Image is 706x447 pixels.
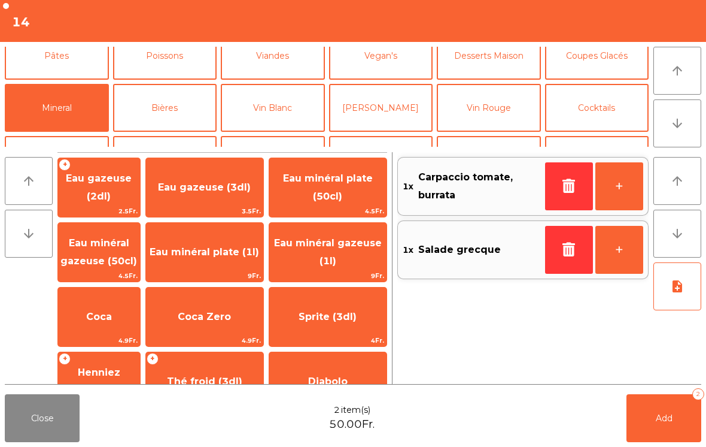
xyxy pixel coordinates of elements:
[334,404,340,416] span: 2
[545,84,649,132] button: Cocktails
[269,335,387,346] span: 4Fr.
[60,237,137,267] span: Eau minéral gazeuse (50cl)
[329,84,433,132] button: [PERSON_NAME]
[595,162,643,210] button: +
[62,367,136,396] span: Henniez gommée (3dl)
[341,404,370,416] span: item(s)
[178,311,231,322] span: Coca Zero
[670,226,684,241] i: arrow_downward
[653,99,701,147] button: arrow_downward
[692,388,704,400] div: 2
[626,394,701,442] button: Add2
[22,174,36,188] i: arrow_upward
[167,376,242,387] span: Thé froid (3dl)
[653,210,701,258] button: arrow_downward
[329,32,433,80] button: Vegan's
[5,210,53,258] button: arrow_downward
[146,206,263,217] span: 3.5Fr.
[283,173,373,202] span: Eau minéral plate (50cl)
[308,376,348,387] span: Diabolo
[58,270,140,282] span: 4.5Fr.
[269,270,387,282] span: 9Fr.
[418,168,540,205] span: Carpaccio tomate, burrata
[670,64,684,78] i: arrow_upward
[59,353,71,365] span: +
[221,84,325,132] button: Vin Blanc
[5,136,109,184] button: Apéritifs
[437,136,541,184] button: Cadeaux
[221,32,325,80] button: Viandes
[437,32,541,80] button: Desserts Maison
[653,262,701,310] button: note_add
[274,237,382,267] span: Eau minéral gazeuse (1l)
[403,168,413,205] span: 1x
[5,394,80,442] button: Close
[150,246,259,258] span: Eau minéral plate (1l)
[403,241,413,259] span: 1x
[670,279,684,294] i: note_add
[329,136,433,184] button: Huîtres
[221,136,325,184] button: Menu évènement
[146,270,263,282] span: 9Fr.
[653,47,701,95] button: arrow_upward
[595,226,643,274] button: +
[22,226,36,241] i: arrow_downward
[656,413,672,424] span: Add
[5,32,109,80] button: Pâtes
[670,116,684,131] i: arrow_downward
[86,311,112,322] span: Coca
[329,416,375,433] span: 50.00Fr.
[147,353,159,365] span: +
[113,84,217,132] button: Bières
[66,173,132,202] span: Eau gazeuse (2dl)
[158,182,251,193] span: Eau gazeuse (3dl)
[12,13,30,31] h4: 14
[418,241,501,259] span: Salade grecque
[299,311,357,322] span: Sprite (3dl)
[437,84,541,132] button: Vin Rouge
[5,157,53,205] button: arrow_upward
[269,206,387,217] span: 4.5Fr.
[113,32,217,80] button: Poissons
[545,136,649,184] button: gobelet emporter
[113,136,217,184] button: Digestifs
[146,335,263,346] span: 4.9Fr.
[58,335,140,346] span: 4.9Fr.
[670,174,684,188] i: arrow_upward
[59,159,71,171] span: +
[58,206,140,217] span: 2.5Fr.
[5,84,109,132] button: Mineral
[545,32,649,80] button: Coupes Glacés
[653,157,701,205] button: arrow_upward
